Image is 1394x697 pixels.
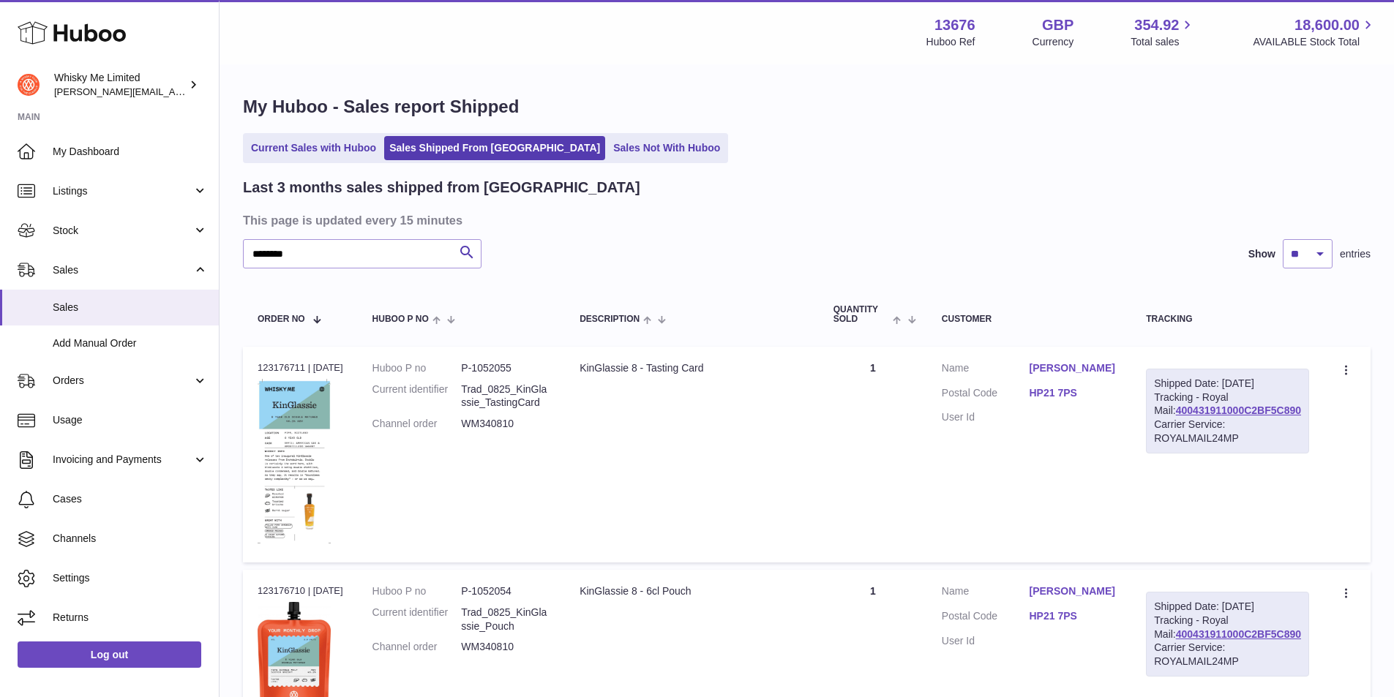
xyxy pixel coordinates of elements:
dd: P-1052055 [461,361,550,375]
dd: WM340810 [461,417,550,431]
h3: This page is updated every 15 minutes [243,212,1367,228]
dt: Name [942,361,1030,379]
div: Shipped Date: [DATE] [1154,600,1301,614]
span: Orders [53,374,192,388]
span: Sales [53,301,208,314]
dt: Postal Code [942,386,1030,404]
img: frances@whiskyshop.com [18,74,40,96]
span: Channels [53,532,208,546]
h2: Last 3 months sales shipped from [GEOGRAPHIC_DATA] [243,178,640,197]
div: Tracking [1146,314,1309,324]
span: Quantity Sold [833,305,890,324]
div: Shipped Date: [DATE] [1154,377,1301,391]
strong: 13676 [934,15,975,35]
div: Huboo Ref [926,35,975,49]
dt: Name [942,584,1030,602]
dt: Postal Code [942,609,1030,627]
a: Sales Not With Huboo [608,136,725,160]
dd: WM340810 [461,640,550,654]
div: Whisky Me Limited [54,71,186,99]
a: 400431911000C2BF5C890 [1176,404,1301,416]
span: AVAILABLE Stock Total [1253,35,1376,49]
a: 354.92 Total sales [1131,15,1196,49]
img: 1752740623.png [258,379,331,544]
span: Total sales [1131,35,1196,49]
dt: Channel order [372,417,462,431]
a: Sales Shipped From [GEOGRAPHIC_DATA] [384,136,605,160]
div: Customer [942,314,1117,324]
span: Cases [53,492,208,506]
div: Carrier Service: ROYALMAIL24MP [1154,641,1301,668]
span: Stock [53,224,192,238]
span: Description [580,314,640,324]
a: [PERSON_NAME] [1030,584,1117,598]
dt: Huboo P no [372,361,462,375]
a: HP21 7PS [1030,609,1117,623]
dd: Trad_0825_KinGlassie_Pouch [461,606,550,633]
dt: Current identifier [372,606,462,633]
a: HP21 7PS [1030,386,1117,400]
span: My Dashboard [53,145,208,159]
dt: Current identifier [372,383,462,410]
div: Tracking - Royal Mail: [1146,592,1309,677]
h1: My Huboo - Sales report Shipped [243,95,1371,118]
span: Returns [53,611,208,625]
dd: P-1052054 [461,584,550,598]
div: 123176711 | [DATE] [258,361,343,374]
td: 1 [819,347,927,562]
div: Carrier Service: ROYALMAIL24MP [1154,418,1301,445]
div: KinGlassie 8 - 6cl Pouch [580,584,804,598]
div: KinGlassie 8 - Tasting Card [580,361,804,375]
span: [PERSON_NAME][EMAIL_ADDRESS][DOMAIN_NAME] [54,86,293,97]
span: Settings [53,571,208,585]
dt: User Id [942,410,1030,424]
span: Usage [53,413,208,427]
dt: Huboo P no [372,584,462,598]
div: Tracking - Royal Mail: [1146,369,1309,453]
span: Invoicing and Payments [53,453,192,467]
dt: User Id [942,634,1030,648]
span: Sales [53,263,192,277]
dd: Trad_0825_KinGlassie_TastingCard [461,383,550,410]
strong: GBP [1042,15,1073,35]
a: 18,600.00 AVAILABLE Stock Total [1253,15,1376,49]
span: 354.92 [1134,15,1179,35]
div: 123176710 | [DATE] [258,584,343,598]
label: Show [1248,247,1275,261]
a: Log out [18,641,201,668]
div: Currency [1033,35,1074,49]
span: Add Manual Order [53,336,208,350]
span: Order No [258,314,305,324]
a: 400431911000C2BF5C890 [1176,628,1301,640]
a: Current Sales with Huboo [246,136,381,160]
span: Listings [53,184,192,198]
span: entries [1340,247,1371,261]
a: [PERSON_NAME] [1030,361,1117,375]
span: Huboo P no [372,314,429,324]
span: 18,600.00 [1294,15,1360,35]
dt: Channel order [372,640,462,654]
